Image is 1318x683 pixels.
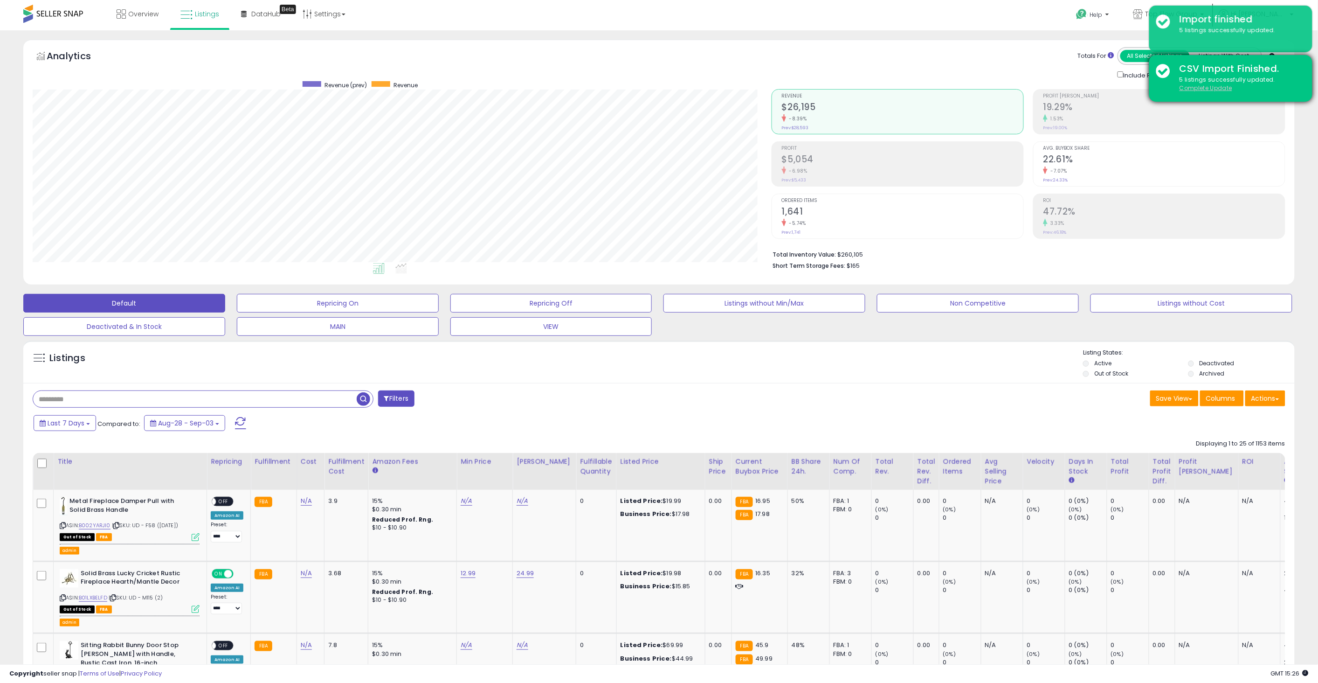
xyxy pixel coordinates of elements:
div: 5 listings successfully updated. [1173,76,1305,93]
small: (0%) [1027,578,1040,585]
small: Avg BB Share. [1284,476,1290,485]
div: Days In Stock [1069,457,1103,476]
span: Revenue (prev) [324,81,367,89]
span: $165 [847,261,860,270]
b: Business Price: [621,654,672,663]
small: Prev: 24.33% [1043,177,1068,183]
button: Repricing On [237,294,439,313]
div: Amazon AI [211,584,243,592]
a: Terms of Use [80,669,119,678]
div: 0.00 [918,641,932,649]
small: FBA [736,497,753,507]
button: Last 7 Days [34,415,96,431]
h2: $26,195 [782,102,1023,114]
div: N/A [1242,641,1273,649]
div: 0 [580,569,609,578]
div: 0.00 [1153,497,1168,505]
small: FBA [736,655,753,665]
span: 2025-09-11 15:26 GMT [1271,669,1309,678]
i: Get Help [1076,8,1088,20]
span: | SKU: UD - F58 ([DATE]) [112,522,178,529]
span: Profit [782,146,1023,151]
div: 0 [1111,641,1149,649]
div: 0 [943,514,981,522]
span: Aug-28 - Sep-03 [158,418,214,428]
h2: 22.61% [1043,154,1285,167]
small: (0%) [1027,650,1040,658]
small: -6.98% [786,167,807,174]
div: N/A [1179,641,1231,649]
div: 0 [943,658,981,667]
div: Total Rev. [876,457,910,476]
div: 0 (0%) [1069,497,1107,505]
div: 0 [943,586,981,594]
div: Fulfillment [255,457,292,467]
div: Listed Price [621,457,701,467]
span: Columns [1206,394,1235,403]
span: Avg. Buybox Share [1043,146,1285,151]
div: 15% [372,641,449,649]
div: $19.98 [621,569,698,578]
div: N/A [1242,497,1273,505]
div: 0 (0%) [1069,514,1107,522]
button: VIEW [450,317,652,336]
small: (0%) [943,578,956,585]
span: Help [1090,11,1103,19]
button: Listings without Min/Max [663,294,865,313]
div: 15% [372,569,449,578]
button: Listings without Cost [1090,294,1292,313]
div: Fulfillment Cost [328,457,364,476]
div: 0 (0%) [1069,658,1107,667]
button: Default [23,294,225,313]
button: All Selected Listings [1120,50,1190,62]
a: 12.99 [461,569,476,578]
button: Deactivated & In Stock [23,317,225,336]
small: Days In Stock. [1069,476,1075,485]
div: FBM: 0 [834,650,864,658]
span: 16.95 [755,496,770,505]
small: (0%) [876,578,889,585]
small: (0%) [876,650,889,658]
small: FBA [736,510,753,520]
small: Prev: 1,741 [782,230,801,235]
div: 0 [580,497,609,505]
div: 0 [580,641,609,649]
div: $15.85 [621,582,698,591]
small: (0%) [876,506,889,513]
div: 0 [943,569,981,578]
small: -8.39% [786,115,807,122]
button: MAIN [237,317,439,336]
div: Displaying 1 to 25 of 1153 items [1196,439,1285,448]
small: -7.07% [1048,167,1067,174]
div: 0.00 [709,569,725,578]
h2: 19.29% [1043,102,1285,114]
img: 416MECYFG3L._SL40_.jpg [60,569,78,588]
small: Prev: $28,593 [782,125,809,131]
div: Amazon AI [211,655,243,664]
div: N/A [985,497,1016,505]
b: Listed Price: [621,641,663,649]
span: Revenue [393,81,418,89]
small: FBA [736,569,753,579]
div: 0 [1027,586,1065,594]
h2: 1,641 [782,206,1023,219]
div: Avg Selling Price [985,457,1019,486]
b: Solid Brass Lucky Cricket Rustic Fireplace Hearth/Mantle Decor [81,569,194,589]
b: Sitting Rabbit Bunny Door Stop [PERSON_NAME] with Handle, Rustic Cast Iron, 16-inch [81,641,194,669]
div: Repricing [211,457,247,467]
label: Active [1094,359,1111,367]
div: Cost [301,457,321,467]
div: [PERSON_NAME] [517,457,572,467]
div: CSV Import Finished. [1173,62,1305,76]
div: 3.9 [328,497,361,505]
button: Aug-28 - Sep-03 [144,415,225,431]
div: 0 [1111,569,1149,578]
span: DataHub [251,9,281,19]
small: (0%) [943,506,956,513]
span: FBA [96,606,112,613]
button: Repricing Off [450,294,652,313]
div: BB Share 24h. [792,457,826,476]
div: 15% [372,497,449,505]
div: 0 [876,641,913,649]
label: Out of Stock [1094,369,1128,377]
